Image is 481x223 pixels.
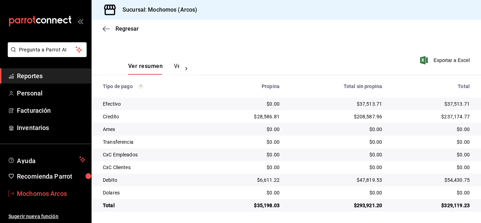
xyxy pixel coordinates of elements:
[215,189,280,196] div: $0.00
[215,202,280,209] div: $35,198.03
[17,189,86,198] span: Mochomos Arcos
[17,155,76,164] span: Ayuda
[393,113,470,120] div: $237,174.77
[215,176,280,184] div: $6,611.22
[291,126,382,133] div: $0.00
[291,83,382,89] div: Total sin propina
[393,164,470,171] div: $0.00
[393,189,470,196] div: $0.00
[215,151,280,158] div: $0.00
[128,63,163,75] button: Ver resumen
[128,63,179,75] div: navigation tabs
[291,138,382,145] div: $0.00
[117,6,197,14] h3: Sucursal: Mochomos (Arcos)
[393,151,470,158] div: $0.00
[103,100,204,107] div: Efectivo
[103,138,204,145] div: Transferencia
[215,138,280,145] div: $0.00
[103,126,204,133] div: Amex
[17,88,86,98] span: Personal
[17,123,86,132] span: Inventarios
[393,176,470,184] div: $54,430.75
[393,100,470,107] div: $37,513.71
[103,189,204,196] div: Dolares
[393,138,470,145] div: $0.00
[103,164,204,171] div: CxC Clientes
[291,151,382,158] div: $0.00
[5,51,87,58] a: Pregunta a Parrot AI
[174,63,200,75] button: Ver pagos
[215,100,280,107] div: $0.00
[103,113,204,120] div: Credito
[393,83,470,89] div: Total
[393,202,470,209] div: $329,119.23
[215,83,280,89] div: Propina
[77,18,83,24] button: open_drawer_menu
[138,84,143,89] svg: Los pagos realizados con Pay y otras terminales son montos brutos.
[17,172,86,181] span: Recomienda Parrot
[17,106,86,115] span: Facturación
[103,176,204,184] div: Debito
[103,25,139,32] button: Regresar
[8,42,87,57] button: Pregunta a Parrot AI
[421,56,470,64] button: Exportar a Excel
[8,213,86,220] span: Sugerir nueva función
[215,126,280,133] div: $0.00
[103,151,204,158] div: CxC Empleados
[291,113,382,120] div: $208,587.96
[103,83,204,89] div: Tipo de pago
[291,202,382,209] div: $293,921.20
[291,100,382,107] div: $37,513.71
[291,189,382,196] div: $0.00
[115,25,139,32] span: Regresar
[393,126,470,133] div: $0.00
[215,113,280,120] div: $28,586.81
[17,71,86,81] span: Reportes
[291,164,382,171] div: $0.00
[19,46,76,54] span: Pregunta a Parrot AI
[291,176,382,184] div: $47,819.53
[103,202,204,209] div: Total
[215,164,280,171] div: $0.00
